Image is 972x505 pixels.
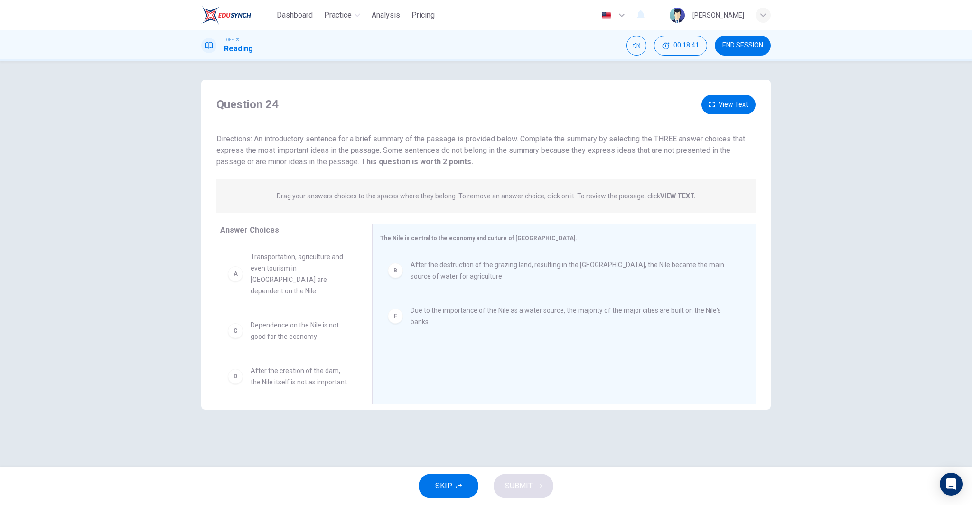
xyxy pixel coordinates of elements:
[411,305,733,327] span: Due to the importance of the Nile as a water source, the majority of the major cities are built o...
[324,9,352,21] span: Practice
[670,8,685,23] img: Profile picture
[251,251,349,297] span: Transportation, agriculture and even tourism in [GEOGRAPHIC_DATA] are dependent on the Nile
[722,42,763,49] span: END SESSION
[220,243,357,304] div: ATransportation, agriculture and even tourism in [GEOGRAPHIC_DATA] are dependent on the Nile
[359,157,473,166] strong: This question is worth 2 points.
[411,9,435,21] span: Pricing
[277,9,313,21] span: Dashboard
[654,36,707,56] button: 00:18:41
[220,312,357,350] div: CDependence on the Nile is not good for the economy
[201,6,273,25] a: EduSynch logo
[388,263,403,278] div: B
[600,12,612,19] img: en
[216,134,745,166] span: Directions: An introductory sentence for a brief summary of the passage is provided below. Comple...
[626,36,646,56] div: Mute
[673,42,699,49] span: 00:18:41
[715,36,771,56] button: END SESSION
[273,7,317,24] button: Dashboard
[216,97,279,112] h4: Question 24
[940,473,963,496] div: Open Intercom Messenger
[380,235,577,242] span: The Nile is central to the economy and culture of [GEOGRAPHIC_DATA].
[201,6,251,25] img: EduSynch logo
[220,225,279,234] span: Answer Choices
[368,7,404,24] button: Analysis
[692,9,744,21] div: [PERSON_NAME]
[224,37,239,43] span: TOEFL®
[701,95,756,114] button: View Text
[251,365,349,388] span: After the creation of the dam, the Nile itself is not as important
[220,357,357,395] div: DAfter the creation of the dam, the Nile itself is not as important
[320,7,364,24] button: Practice
[388,309,403,324] div: F
[660,192,696,200] strong: VIEW TEXT.
[419,474,478,498] button: SKIP
[435,479,452,493] span: SKIP
[654,36,707,56] div: Hide
[372,9,400,21] span: Analysis
[411,259,733,282] span: After the destruction of the grazing land, resulting in the [GEOGRAPHIC_DATA], the Nile became th...
[380,297,740,335] div: FDue to the importance of the Nile as a water source, the majority of the major cities are built ...
[277,192,696,200] p: Drag your answers choices to the spaces where they belong. To remove an answer choice, click on i...
[228,323,243,338] div: C
[408,7,439,24] button: Pricing
[224,43,253,55] h1: Reading
[228,369,243,384] div: D
[380,252,740,290] div: BAfter the destruction of the grazing land, resulting in the [GEOGRAPHIC_DATA], the Nile became t...
[228,266,243,281] div: A
[251,319,349,342] span: Dependence on the Nile is not good for the economy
